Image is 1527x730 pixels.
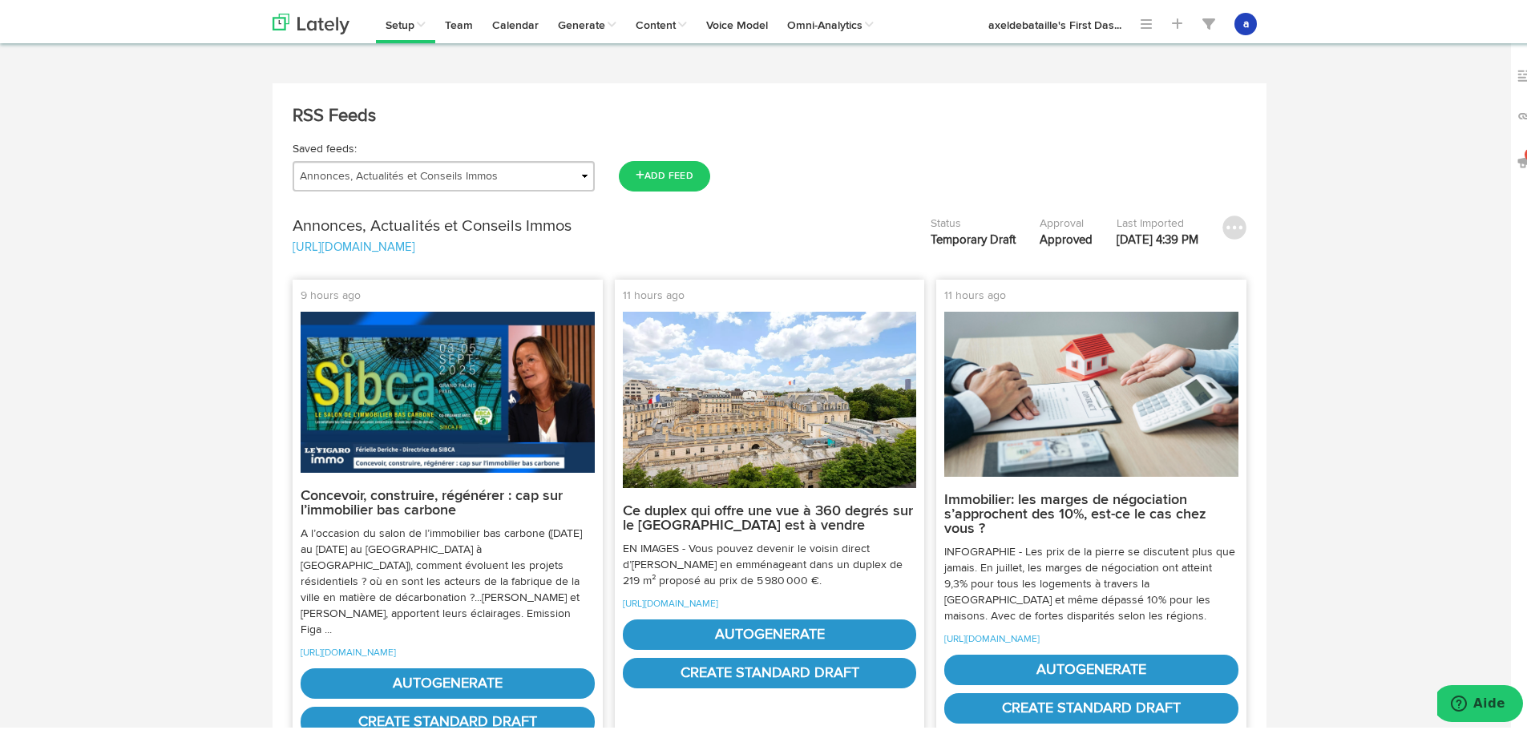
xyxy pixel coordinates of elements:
p: EN IMAGES - Vous pouvez devenir le voisin direct d’[PERSON_NAME] en emménageant dans un duplex de... [623,538,917,586]
a: autogenerate [301,665,595,696]
p: INFOGRAPHIE - Les prix de la pierre se discutent plus que jamais. En juillet, les marges de négoc... [944,541,1238,621]
div: 11 hours ago [944,284,1238,309]
button: Add Feed [619,158,710,188]
strong: Ce duplex qui offre une vue à 360 degrés sur le [GEOGRAPHIC_DATA] est à vendre [623,501,913,530]
a: create standard draft [623,655,917,685]
a: [URL][DOMAIN_NAME] [293,238,415,250]
button: a [1234,10,1257,32]
a: [URL][DOMAIN_NAME] [623,596,718,606]
label: Saved feeds: [293,138,357,154]
img: logo_lately_bg_light.svg [273,10,349,31]
div: 9 hours ago [301,284,595,309]
p: A l’occasion du salon de l’immobilier bas carbone ([DATE] au [DATE] au [GEOGRAPHIC_DATA] à [GEOGR... [301,522,595,635]
a: [URL][DOMAIN_NAME] [944,631,1040,641]
div: Annonces, Actualités et Conseils Immos [293,212,757,236]
div: Approval [1040,212,1093,228]
a: autogenerate [623,616,917,647]
a: create standard draft [944,690,1238,720]
iframe: Ouvre un widget dans lequel vous pouvez trouver plus d’informations [1437,682,1523,722]
div: Temporary Draft [931,228,1016,245]
strong: Immobilier: les marges de négociation s’approchent des 10%, est-ce le cas chez vous ? [944,490,1206,533]
div: [DATE] 4:39 PM [1117,228,1198,245]
img: aLGY1mGNHVfTOcPj_FDsibcanom.jpg [301,309,595,470]
div: Approved [1040,228,1093,245]
span: ... [1114,17,1121,28]
a: [URL][DOMAIN_NAME] [301,645,396,655]
div: 11 hours ago [623,284,917,309]
img: d6f70fae55ee48b31209a52c63787e648b43ef9d76620431e82efeb9690cd236.png [623,309,917,485]
a: autogenerate [944,651,1238,682]
img: 9c0419c52d873b92f071227d7d3486821a77b5a15ff45c7a35891d882f1bd646.jpg [944,309,1238,474]
div: Status [931,212,1016,228]
div: Last Imported [1117,212,1198,228]
span: RSS Feeds [293,104,376,122]
strong: Concevoir, construire, régénérer : cap sur l’immobilier bas carbone [301,486,563,514]
img: icon_menu_button.svg [1222,212,1246,236]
